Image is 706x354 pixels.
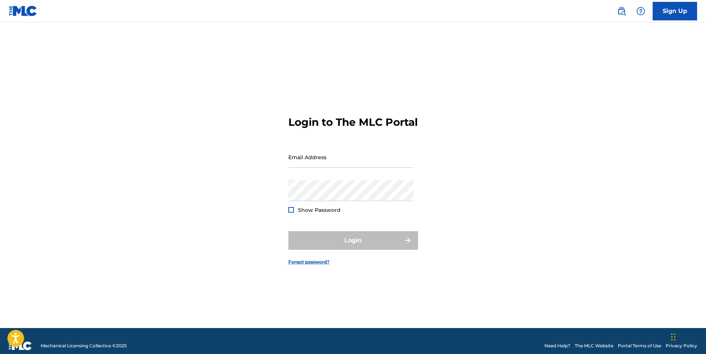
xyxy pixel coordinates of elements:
img: help [636,7,645,16]
a: Forgot password? [288,259,329,265]
span: Mechanical Licensing Collective © 2025 [41,342,127,349]
span: Show Password [298,207,341,213]
img: logo [9,341,32,350]
div: Drag [671,326,676,348]
div: Help [633,4,648,19]
h3: Login to The MLC Portal [288,116,418,129]
a: Portal Terms of Use [618,342,661,349]
a: Sign Up [653,2,697,20]
a: Need Help? [544,342,570,349]
a: Privacy Policy [666,342,697,349]
img: search [617,7,626,16]
a: Public Search [614,4,629,19]
iframe: Chat Widget [669,318,706,354]
img: MLC Logo [9,6,37,16]
a: The MLC Website [575,342,613,349]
